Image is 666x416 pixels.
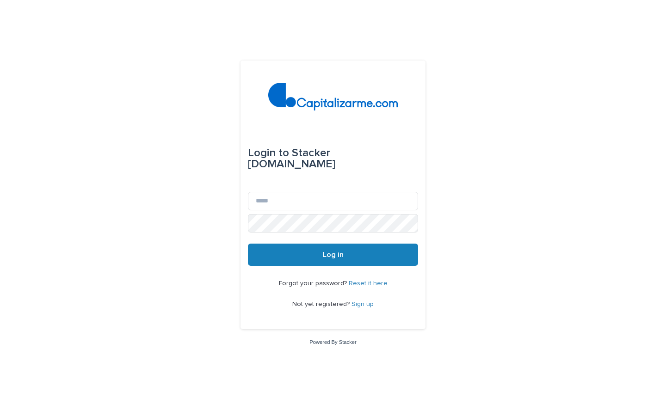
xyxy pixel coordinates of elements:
div: Stacker [DOMAIN_NAME] [248,140,418,177]
a: Sign up [351,301,374,307]
span: Forgot your password? [279,280,349,287]
span: Login to [248,147,289,159]
img: 4arMvv9wSvmHTHbXwTim [268,83,398,110]
a: Reset it here [349,280,388,287]
span: Not yet registered? [292,301,351,307]
button: Log in [248,244,418,266]
a: Powered By Stacker [309,339,356,345]
span: Log in [323,251,344,258]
